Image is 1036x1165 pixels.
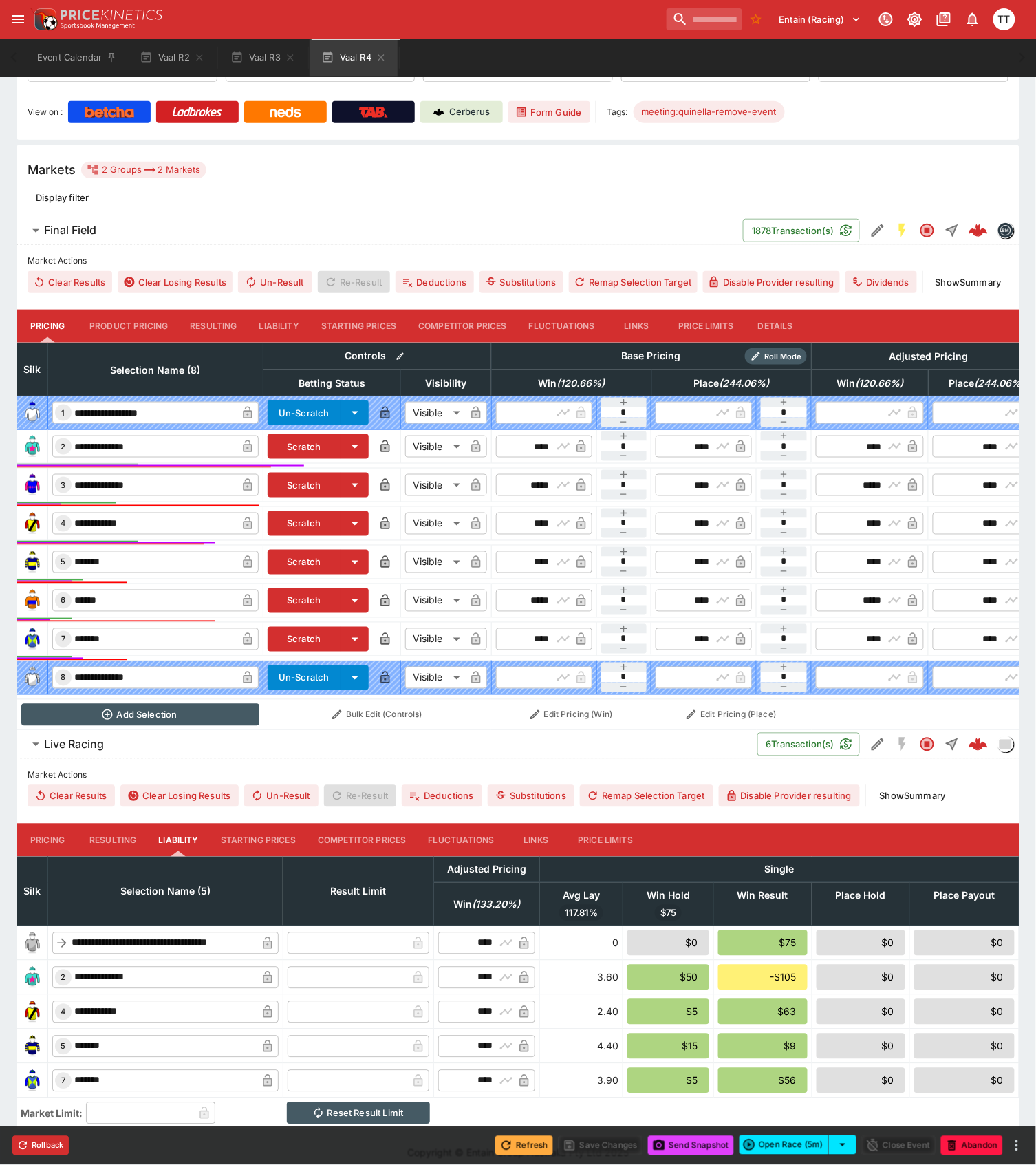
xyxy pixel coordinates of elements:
[964,731,992,758] a: ce9bb56d-f6d5-4b69-b2db-c8dbee5c94d7
[17,217,743,244] button: Final Field
[105,884,226,900] span: Selection Name (5)
[817,999,905,1025] div: $0
[44,738,104,752] h6: Live Racing
[627,930,709,956] div: $0
[405,590,465,612] div: Visible
[172,107,222,118] img: Ladbrokes
[219,39,307,77] button: Vaal R3
[147,824,209,857] button: Liability
[17,343,48,396] th: Silk
[210,824,307,857] button: Starting Prices
[523,375,620,392] span: Win(120.66%)
[627,1034,709,1059] div: $15
[580,785,713,807] button: Remap Selection Target
[6,7,30,32] button: open drawer
[569,271,698,293] button: Remap Selection Target
[58,519,69,528] span: 4
[61,23,135,29] img: Sportsbook Management
[518,310,606,343] button: Fluctuations
[268,434,341,459] button: Scratch
[28,765,1008,785] label: Market Actions
[616,348,687,365] div: Base Pricing
[238,271,312,293] button: Un-Result
[914,1068,1015,1093] div: $0
[495,1136,553,1155] button: Refresh
[865,218,890,243] button: Edit Detail
[58,1042,69,1051] span: 5
[96,362,216,378] span: Selection Name (8)
[21,1001,43,1023] img: runner 4
[405,667,465,689] div: Visible
[817,930,905,956] div: $0
[244,785,318,807] button: Un-Result
[544,1039,618,1054] div: 4.40
[544,970,618,985] div: 3.60
[268,473,341,498] button: Scratch
[283,375,380,392] span: Betting Status
[85,107,134,118] img: Betcha
[890,732,915,757] button: SGM Disabled
[508,101,590,123] a: Form Guide
[29,39,125,77] button: Event Calendar
[307,824,418,857] button: Competitor Prices
[703,271,840,293] button: Disable Provider resulting
[505,824,567,857] button: Links
[270,107,301,118] img: Neds
[58,596,69,606] span: 6
[21,1036,43,1058] img: runner 5
[21,590,43,612] img: runner 6
[771,8,870,30] button: Select Tenant
[544,1005,618,1019] div: 2.40
[743,219,860,242] button: 1878Transaction(s)
[929,271,1008,293] button: ShowSummary
[58,673,69,683] span: 8
[268,400,341,425] button: Un-Scratch
[396,271,473,293] button: Deductions
[21,667,43,689] img: runner 8
[12,1136,69,1155] button: Rollback
[919,222,936,239] svg: Closed
[759,351,807,363] span: Roll Mode
[488,785,574,807] button: Substitutions
[324,785,396,807] span: Re-Result
[21,932,43,954] img: blank-silk.png
[420,101,503,123] a: Cerberus
[248,310,310,343] button: Liability
[855,375,903,392] em: ( 120.66 %)
[845,271,917,293] button: Dividends
[567,824,644,857] button: Price Limits
[78,310,179,343] button: Product Pricing
[17,731,757,758] button: Live Racing
[740,1135,829,1155] button: Open Race (5m)
[940,218,964,243] button: Straight
[903,7,927,32] button: Toggle light/dark mode
[268,627,341,652] button: Scratch
[263,343,492,370] th: Controls
[21,1107,83,1121] h3: Market Limit:
[915,732,940,757] button: Closed
[998,737,1013,752] img: liveracing
[450,105,490,119] p: Cerberus
[718,1034,808,1059] div: $9
[941,1137,1003,1151] span: Mark an event as closed and abandoned.
[268,588,341,613] button: Scratch
[78,824,147,857] button: Resulting
[58,442,69,451] span: 2
[268,550,341,575] button: Scratch
[30,6,58,33] img: PriceKinetics Logo
[931,7,956,32] button: Documentation
[58,480,69,490] span: 3
[821,888,901,904] span: Place Hold
[59,408,68,418] span: 1
[667,8,742,30] input: search
[719,785,860,807] button: Disable Provider resulting
[407,310,518,343] button: Competitor Prices
[21,967,43,989] img: runner 2
[268,704,488,726] button: Bulk Edit (Controls)
[433,107,444,118] img: Cerberus
[44,223,96,237] h6: Final Field
[359,107,388,118] img: TabNZ
[544,936,618,950] div: 0
[118,271,233,293] button: Clear Losing Results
